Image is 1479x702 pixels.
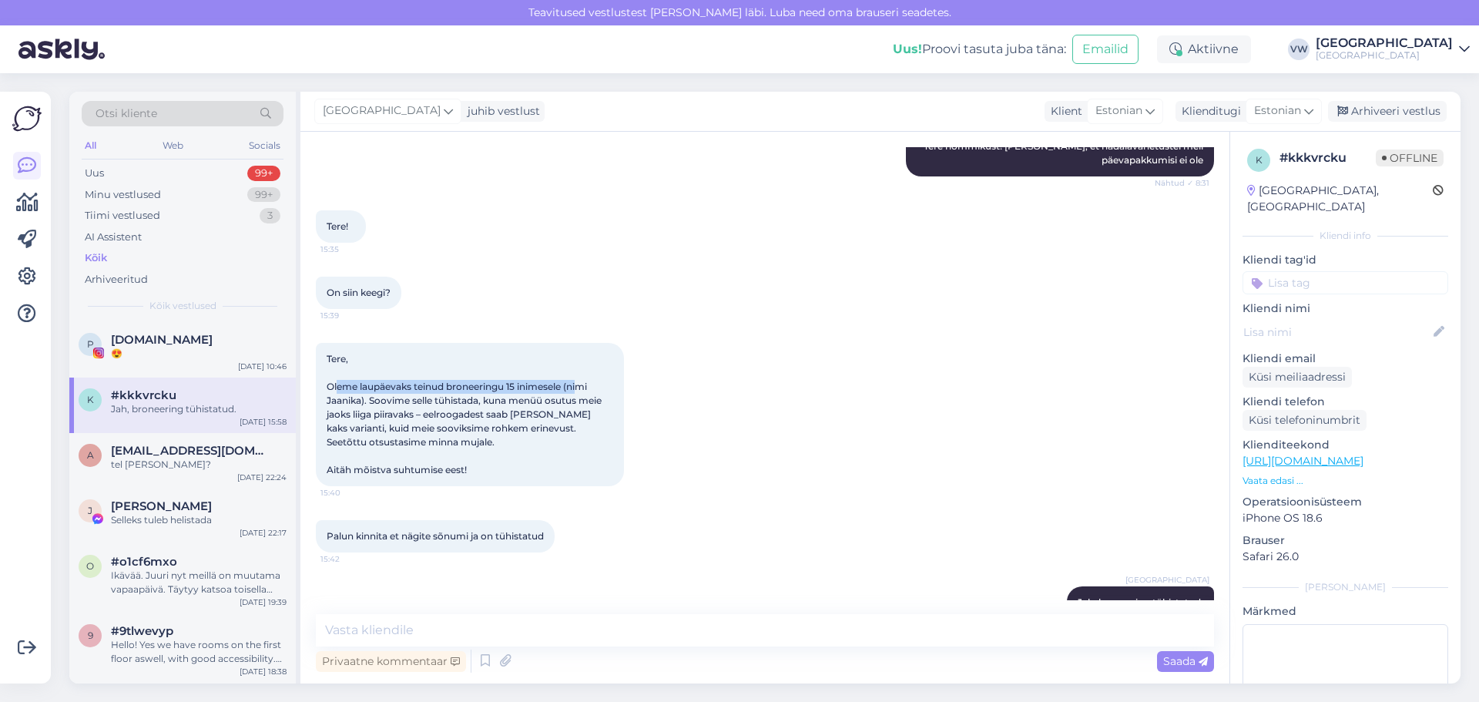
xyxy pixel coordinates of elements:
[85,230,142,245] div: AI Assistent
[1279,149,1376,167] div: # kkkvrcku
[1316,49,1453,62] div: [GEOGRAPHIC_DATA]
[1316,37,1453,49] div: [GEOGRAPHIC_DATA]
[85,250,107,266] div: Kõik
[1243,229,1448,243] div: Kliendi info
[1243,494,1448,510] p: Operatsioonisüsteem
[111,347,287,361] div: 😍
[159,136,186,156] div: Web
[1243,603,1448,620] p: Märkmed
[111,499,212,513] span: Jaanika Aasav
[1243,437,1448,453] p: Klienditeekond
[246,136,283,156] div: Socials
[1243,394,1448,410] p: Kliendi telefon
[260,208,280,223] div: 3
[1095,102,1142,119] span: Estonian
[327,353,604,475] span: Tere, Oleme laupäevaks teinud broneeringu 15 inimesele (nimi Jaanika). Soovime selle tühistada, k...
[111,624,173,638] span: #9tlwevyp
[1243,252,1448,268] p: Kliendi tag'id
[1243,474,1448,488] p: Vaata edasi ...
[1175,103,1241,119] div: Klienditugi
[327,530,544,542] span: Palun kinnita et nägite sõnumi ja on tühistatud
[320,487,378,499] span: 15:40
[238,361,287,372] div: [DATE] 10:46
[240,666,287,677] div: [DATE] 18:38
[1157,35,1251,63] div: Aktiivne
[88,630,93,641] span: 9
[149,299,216,313] span: Kõik vestlused
[240,527,287,539] div: [DATE] 22:17
[1243,367,1352,388] div: Küsi meiliaadressi
[247,187,280,203] div: 99+
[1247,183,1433,215] div: [GEOGRAPHIC_DATA], [GEOGRAPHIC_DATA]
[1125,574,1209,586] span: [GEOGRAPHIC_DATA]
[320,310,378,321] span: 15:39
[85,166,104,181] div: Uus
[247,166,280,181] div: 99+
[893,42,922,56] b: Uus!
[1254,102,1301,119] span: Estonian
[111,638,287,666] div: Hello! Yes we have rooms on the first floor aswell, with good accessibility. Do you want me to ma...
[1243,580,1448,594] div: [PERSON_NAME]
[1243,301,1448,317] p: Kliendi nimi
[1243,454,1363,468] a: [URL][DOMAIN_NAME]
[1072,35,1139,64] button: Emailid
[85,187,161,203] div: Minu vestlused
[1243,510,1448,526] p: iPhone OS 18.6
[85,208,160,223] div: Tiimi vestlused
[1243,549,1448,565] p: Safari 26.0
[1243,532,1448,549] p: Brauser
[111,388,176,402] span: #kkkvrcku
[240,416,287,428] div: [DATE] 15:58
[1243,351,1448,367] p: Kliendi email
[1243,410,1367,431] div: Küsi telefoninumbrit
[87,338,94,350] span: P
[111,569,287,596] div: Ikävää. Juuri nyt meillä on muutama vapaapäivä. Täytyy katsoa toisella kertaa
[12,104,42,133] img: Askly Logo
[327,287,391,298] span: On siin keegi?
[1256,154,1263,166] span: k
[85,272,148,287] div: Arhiveeritud
[1243,271,1448,294] input: Lisa tag
[111,333,213,347] span: Päevapraad.ee
[111,444,271,458] span: aasav@icloud.com
[1316,37,1470,62] a: [GEOGRAPHIC_DATA][GEOGRAPHIC_DATA]
[82,136,99,156] div: All
[327,220,348,232] span: Tere!
[87,449,94,461] span: a
[1328,101,1447,122] div: Arhiveeri vestlus
[87,394,94,405] span: k
[893,40,1066,59] div: Proovi tasuta juba täna:
[1376,149,1444,166] span: Offline
[237,472,287,483] div: [DATE] 22:24
[240,596,287,608] div: [DATE] 19:39
[111,402,287,416] div: Jah, broneering tühistatud.
[88,505,92,516] span: J
[320,553,378,565] span: 15:42
[461,103,540,119] div: juhib vestlust
[323,102,441,119] span: [GEOGRAPHIC_DATA]
[316,651,466,672] div: Privaatne kommentaar
[320,244,378,255] span: 15:35
[1288,39,1310,60] div: VW
[1163,654,1208,668] span: Saada
[1152,177,1209,189] span: Nähtud ✓ 8:31
[111,555,177,569] span: #o1cf6mxo
[1045,103,1082,119] div: Klient
[111,513,287,527] div: Selleks tuleb helistada
[96,106,157,122] span: Otsi kliente
[111,458,287,472] div: tel [PERSON_NAME]?
[1243,324,1430,341] input: Lisa nimi
[86,560,94,572] span: o
[1078,596,1203,608] span: Jah, broneering tühistatud.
